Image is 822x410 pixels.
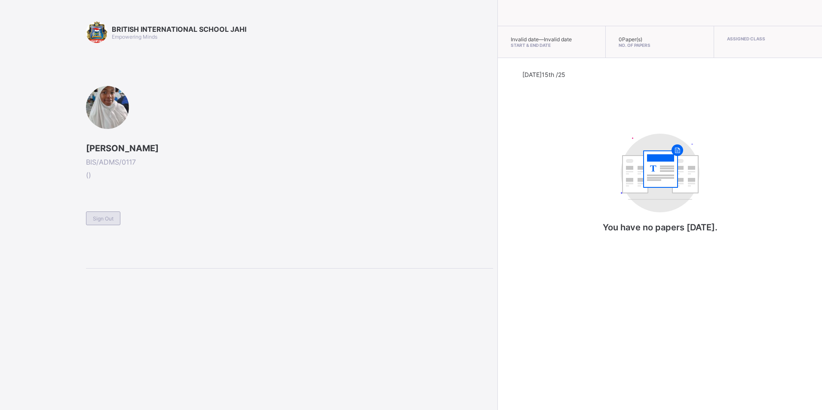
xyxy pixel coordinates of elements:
[86,143,493,153] span: [PERSON_NAME]
[522,71,565,78] span: [DATE] 15th /25
[511,43,592,48] span: Start & End Date
[86,158,493,166] span: BIS/ADMS/0117
[112,34,157,40] span: Empowering Minds
[619,43,700,48] span: No. of Papers
[619,36,642,43] span: 0 Paper(s)
[511,36,572,43] span: Invalid date — Invalid date
[574,125,746,250] div: You have no papers today.
[112,25,246,34] span: BRITISH INTERNATIONAL SCHOOL JAHI
[574,222,746,233] p: You have no papers [DATE].
[727,36,809,41] span: Assigned Class
[86,171,493,179] span: ( )
[650,163,656,174] tspan: T
[93,215,113,222] span: Sign Out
